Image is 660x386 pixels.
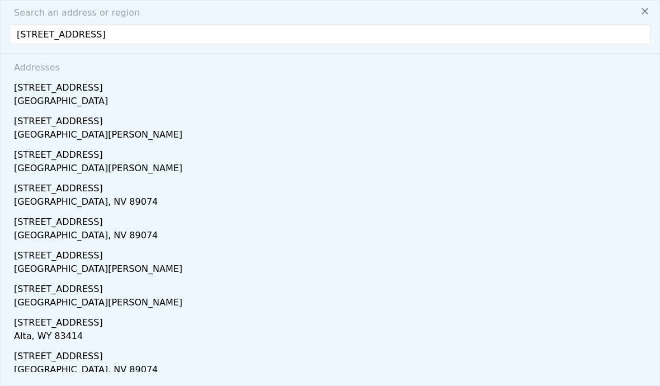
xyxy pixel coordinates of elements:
div: [GEOGRAPHIC_DATA][PERSON_NAME] [14,162,650,177]
div: [STREET_ADDRESS] [14,345,650,363]
div: [STREET_ADDRESS] [14,278,650,296]
div: [STREET_ADDRESS] [14,77,650,95]
div: [GEOGRAPHIC_DATA], NV 89074 [14,363,650,379]
div: [STREET_ADDRESS] [14,110,650,128]
div: [GEOGRAPHIC_DATA] [14,95,650,110]
div: [STREET_ADDRESS] [14,312,650,329]
div: [STREET_ADDRESS] [14,177,650,195]
div: [STREET_ADDRESS] [14,211,650,229]
div: [GEOGRAPHIC_DATA][PERSON_NAME] [14,262,650,278]
div: Addresses [10,54,650,77]
div: Alta, WY 83414 [14,329,650,345]
div: [STREET_ADDRESS] [14,244,650,262]
div: [GEOGRAPHIC_DATA][PERSON_NAME] [14,296,650,312]
div: [GEOGRAPHIC_DATA], NV 89074 [14,229,650,244]
div: [GEOGRAPHIC_DATA], NV 89074 [14,195,650,211]
span: Search an address or region [5,6,140,20]
div: [GEOGRAPHIC_DATA][PERSON_NAME] [14,128,650,144]
div: [STREET_ADDRESS] [14,144,650,162]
